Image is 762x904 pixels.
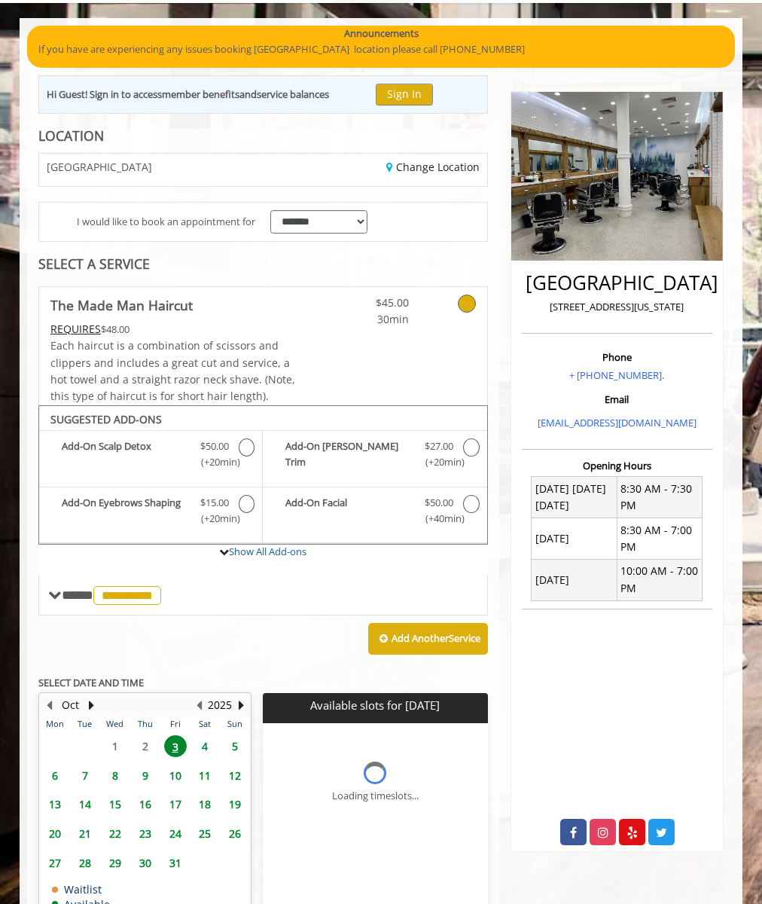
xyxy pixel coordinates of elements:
[526,352,709,362] h3: Phone
[617,559,702,600] td: 10:00 AM - 7:00 PM
[422,454,456,470] span: (+20min )
[220,819,250,848] td: Select day26
[160,731,190,761] td: Select day3
[44,765,66,786] span: 6
[130,819,160,848] td: Select day23
[62,495,190,527] b: Add-On Eyebrows Shaping
[194,735,216,757] span: 4
[50,412,162,426] b: SUGGESTED ADD-ONS
[332,788,419,804] div: Loading timeslots...
[38,676,144,689] b: SELECT DATE AND TIME
[100,790,130,820] td: Select day15
[270,438,479,474] label: Add-On Beard Trim
[70,848,100,878] td: Select day28
[52,884,110,895] td: Waitlist
[47,495,255,530] label: Add-On Eyebrows Shaping
[104,823,126,844] span: 22
[337,311,408,328] span: 30min
[134,793,157,815] span: 16
[285,495,415,527] b: Add-On Facial
[134,852,157,874] span: 30
[190,819,220,848] td: Select day25
[386,160,480,174] a: Change Location
[522,460,712,471] h3: Opening Hours
[162,87,239,101] b: member benefits
[198,454,231,470] span: (+20min )
[344,26,419,41] b: Announcements
[70,819,100,848] td: Select day21
[160,819,190,848] td: Select day24
[100,819,130,848] td: Select day22
[190,716,220,731] th: Sat
[376,84,433,105] button: Sign In
[425,495,453,511] span: $50.00
[220,716,250,731] th: Sun
[422,511,456,527] span: (+40min )
[160,848,190,878] td: Select day31
[200,438,229,454] span: $50.00
[50,295,193,316] b: The Made Man Haircut
[538,416,696,429] a: [EMAIL_ADDRESS][DOMAIN_NAME]
[47,87,329,102] div: Hi Guest! Sign in to access and
[70,790,100,820] td: Select day14
[70,716,100,731] th: Tue
[208,697,232,713] button: 2025
[100,761,130,790] td: Select day8
[285,438,415,470] b: Add-On [PERSON_NAME] Trim
[337,295,408,311] span: $45.00
[224,823,246,844] span: 26
[74,793,96,815] span: 14
[532,518,617,560] td: [DATE]
[164,852,187,874] span: 31
[77,214,255,230] span: I would like to book an appointment for
[130,761,160,790] td: Select day9
[160,761,190,790] td: Select day10
[47,161,152,173] span: [GEOGRAPHIC_DATA]
[164,823,187,844] span: 24
[190,761,220,790] td: Select day11
[160,716,190,731] th: Fri
[38,405,488,545] div: The Made Man Haircut Add-onS
[104,765,126,786] span: 8
[74,852,96,874] span: 28
[50,321,300,337] div: $48.00
[220,761,250,790] td: Select day12
[532,477,617,518] td: [DATE] [DATE] [DATE]
[38,257,488,271] div: SELECT A SERVICE
[532,559,617,600] td: [DATE]
[526,272,709,294] h2: [GEOGRAPHIC_DATA]
[526,299,709,315] p: [STREET_ADDRESS][US_STATE]
[40,716,70,731] th: Mon
[130,848,160,878] td: Select day30
[130,790,160,820] td: Select day16
[44,852,66,874] span: 27
[44,823,66,844] span: 20
[38,41,724,57] p: If you have are experiencing any issues booking [GEOGRAPHIC_DATA] location please call [PHONE_NUM...
[235,697,247,713] button: Next Year
[40,848,70,878] td: Select day27
[100,716,130,731] th: Wed
[269,699,481,712] p: Available slots for [DATE]
[270,495,479,530] label: Add-On Facial
[44,793,66,815] span: 13
[134,765,157,786] span: 9
[38,127,104,145] b: LOCATION
[194,765,216,786] span: 11
[40,819,70,848] td: Select day20
[74,765,96,786] span: 7
[194,823,216,844] span: 25
[47,438,255,474] label: Add-On Scalp Detox
[617,518,702,560] td: 8:30 AM - 7:00 PM
[74,823,96,844] span: 21
[190,731,220,761] td: Select day4
[224,765,246,786] span: 12
[190,790,220,820] td: Select day18
[198,511,231,527] span: (+20min )
[224,735,246,757] span: 5
[220,731,250,761] td: Select day5
[164,793,187,815] span: 17
[392,631,480,645] b: Add Another Service
[193,697,205,713] button: Previous Year
[43,697,55,713] button: Previous Month
[70,761,100,790] td: Select day7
